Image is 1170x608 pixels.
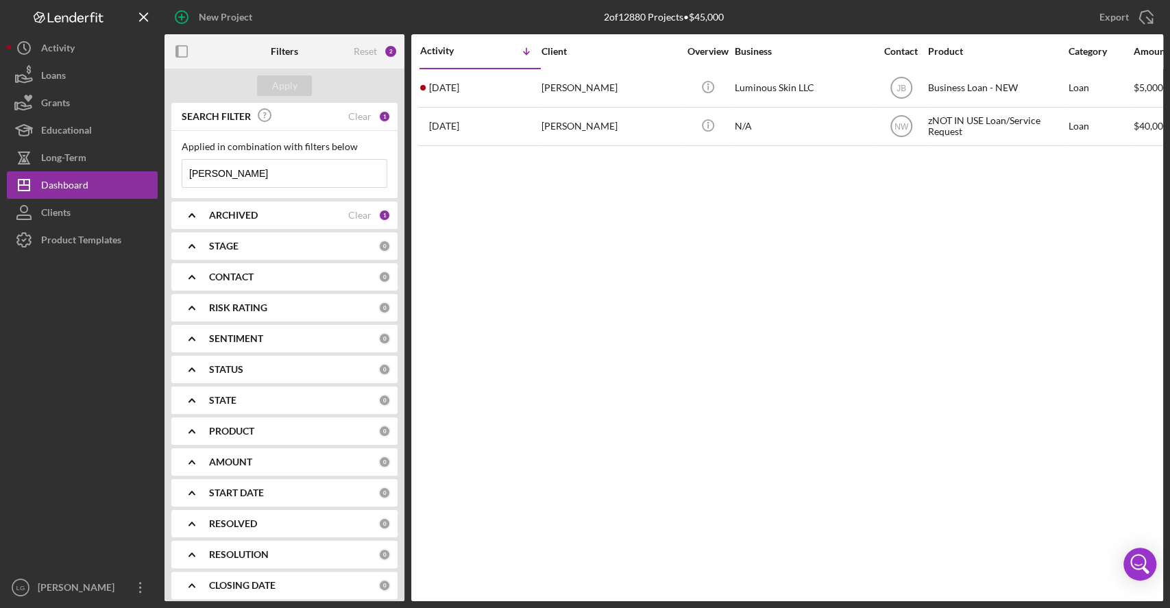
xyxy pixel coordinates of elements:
[209,426,254,437] b: PRODUCT
[16,584,25,592] text: LG
[429,82,459,93] time: 2025-04-03 21:56
[378,110,391,123] div: 1
[541,108,679,145] div: [PERSON_NAME]
[429,121,459,132] time: 2023-07-24 18:37
[209,395,236,406] b: STATE
[735,108,872,145] div: N/A
[199,3,252,31] div: New Project
[875,46,927,57] div: Contact
[682,46,733,57] div: Overview
[604,12,724,23] div: 2 of 12880 Projects • $45,000
[1123,548,1156,581] div: Open Intercom Messenger
[209,210,258,221] b: ARCHIVED
[1086,3,1163,31] button: Export
[182,111,251,122] b: SEARCH FILTER
[384,45,398,58] div: 2
[182,141,387,152] div: Applied in combination with filters below
[41,199,71,230] div: Clients
[896,84,905,93] text: JB
[928,70,1065,106] div: Business Loan - NEW
[257,75,312,96] button: Apply
[378,425,391,437] div: 0
[7,574,158,601] button: LG[PERSON_NAME]
[378,548,391,561] div: 0
[164,3,266,31] button: New Project
[34,574,123,605] div: [PERSON_NAME]
[735,46,872,57] div: Business
[378,579,391,592] div: 0
[209,457,252,467] b: AMOUNT
[209,333,263,344] b: SENTIMENT
[1069,108,1132,145] div: Loan
[420,45,480,56] div: Activity
[348,111,371,122] div: Clear
[209,487,264,498] b: START DATE
[41,34,75,65] div: Activity
[41,62,66,93] div: Loans
[41,144,86,175] div: Long-Term
[7,117,158,144] button: Educational
[41,89,70,120] div: Grants
[7,62,158,89] button: Loans
[271,46,298,57] b: Filters
[1069,46,1132,57] div: Category
[928,108,1065,145] div: zNOT IN USE Loan/Service Request
[209,271,254,282] b: CONTACT
[541,46,679,57] div: Client
[378,209,391,221] div: 1
[541,70,679,106] div: [PERSON_NAME]
[209,518,257,529] b: RESOLVED
[209,364,243,375] b: STATUS
[1069,70,1132,106] div: Loan
[209,302,267,313] b: RISK RATING
[7,89,158,117] button: Grants
[209,241,239,252] b: STAGE
[378,487,391,499] div: 0
[209,549,269,560] b: RESOLUTION
[272,75,297,96] div: Apply
[378,332,391,345] div: 0
[7,34,158,62] button: Activity
[7,144,158,171] button: Long-Term
[378,302,391,314] div: 0
[7,171,158,199] button: Dashboard
[1099,3,1129,31] div: Export
[348,210,371,221] div: Clear
[7,199,158,226] button: Clients
[41,171,88,202] div: Dashboard
[41,226,121,257] div: Product Templates
[928,46,1065,57] div: Product
[209,580,276,591] b: CLOSING DATE
[378,363,391,376] div: 0
[7,226,158,254] button: Product Templates
[378,240,391,252] div: 0
[354,46,377,57] div: Reset
[378,456,391,468] div: 0
[894,122,909,132] text: NW
[735,70,872,106] div: Luminous Skin LLC
[41,117,92,147] div: Educational
[378,394,391,406] div: 0
[378,518,391,530] div: 0
[378,271,391,283] div: 0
